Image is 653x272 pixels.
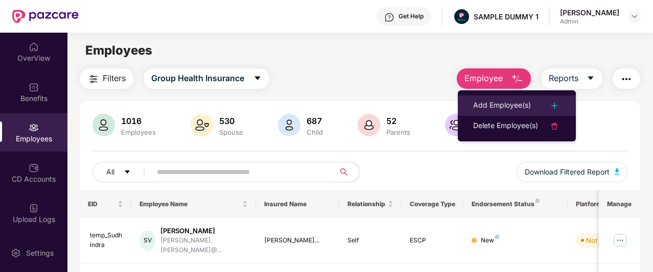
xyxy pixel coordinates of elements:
img: svg+xml;base64,PHN2ZyBpZD0iVXBsb2FkX0xvZ3MiIGRhdGEtbmFtZT0iVXBsb2FkIExvZ3MiIHhtbG5zPSJodHRwOi8vd3... [29,203,39,213]
span: caret-down [587,74,595,83]
div: 52 [384,116,412,126]
div: Get Help [399,12,424,20]
div: Admin [560,17,619,26]
th: Relationship [339,190,402,218]
span: EID [88,200,116,208]
button: Group Health Insurancecaret-down [144,68,269,89]
div: Endorsement Status [472,200,559,208]
img: svg+xml;base64,PHN2ZyB4bWxucz0iaHR0cDovL3d3dy53My5vcmcvMjAwMC9zdmciIHhtbG5zOnhsaW5rPSJodHRwOi8vd3... [92,114,115,136]
button: Employee [457,68,531,89]
span: search [334,168,354,176]
img: svg+xml;base64,PHN2ZyBpZD0iRHJvcGRvd24tMzJ4MzIiIHhtbG5zPSJodHRwOi8vd3d3LnczLm9yZy8yMDAwL3N2ZyIgd2... [631,12,639,20]
button: search [334,162,360,182]
div: Spouse [217,128,245,136]
span: Download Filtered Report [525,166,610,178]
button: Filters [80,68,133,89]
img: svg+xml;base64,PHN2ZyB4bWxucz0iaHR0cDovL3d3dy53My5vcmcvMjAwMC9zdmciIHdpZHRoPSIyNCIgaGVpZ2h0PSIyNC... [548,100,561,112]
div: Child [305,128,325,136]
img: svg+xml;base64,PHN2ZyB4bWxucz0iaHR0cDovL3d3dy53My5vcmcvMjAwMC9zdmciIHhtbG5zOnhsaW5rPSJodHRwOi8vd3... [191,114,213,136]
button: Reportscaret-down [541,68,602,89]
div: SV [139,230,155,251]
span: caret-down [253,74,262,83]
img: svg+xml;base64,PHN2ZyB4bWxucz0iaHR0cDovL3d3dy53My5vcmcvMjAwMC9zdmciIHdpZHRoPSI4IiBoZWlnaHQ9IjgiIH... [535,199,540,203]
span: Reports [549,72,578,85]
th: Employee Name [131,190,256,218]
div: Delete Employee(s) [473,120,538,132]
div: Platform Status [576,200,632,208]
img: svg+xml;base64,PHN2ZyB4bWxucz0iaHR0cDovL3d3dy53My5vcmcvMjAwMC9zdmciIHdpZHRoPSI4IiBoZWlnaHQ9IjgiIH... [495,235,499,239]
div: 530 [217,116,245,126]
span: Employee Name [139,200,240,208]
span: Relationship [347,200,386,208]
button: Allcaret-down [92,162,155,182]
img: svg+xml;base64,PHN2ZyB4bWxucz0iaHR0cDovL3d3dy53My5vcmcvMjAwMC9zdmciIHhtbG5zOnhsaW5rPSJodHRwOi8vd3... [511,73,523,85]
th: Insured Name [256,190,339,218]
img: svg+xml;base64,PHN2ZyB4bWxucz0iaHR0cDovL3d3dy53My5vcmcvMjAwMC9zdmciIHdpZHRoPSIyNCIgaGVpZ2h0PSIyNC... [87,73,100,85]
div: temp_Sudhindra [90,231,124,250]
div: Employees [119,128,158,136]
img: svg+xml;base64,PHN2ZyBpZD0iU2V0dGluZy0yMHgyMCIgeG1sbnM9Imh0dHA6Ly93d3cudzMub3JnLzIwMDAvc3ZnIiB3aW... [11,248,21,258]
img: svg+xml;base64,PHN2ZyB4bWxucz0iaHR0cDovL3d3dy53My5vcmcvMjAwMC9zdmciIHdpZHRoPSIyNCIgaGVpZ2h0PSIyNC... [548,120,561,132]
div: SAMPLE DUMMY 1 [474,12,539,21]
div: Self [347,236,393,245]
span: Filters [103,72,126,85]
img: svg+xml;base64,PHN2ZyBpZD0iSGVscC0zMngzMiIgeG1sbnM9Imh0dHA6Ly93d3cudzMub3JnLzIwMDAvc3ZnIiB3aWR0aD... [384,12,394,22]
div: New [481,236,499,245]
img: Pazcare_Alternative_logo-01-01.png [454,9,469,24]
span: caret-down [124,168,131,177]
div: Add Employee(s) [473,100,531,112]
img: svg+xml;base64,PHN2ZyBpZD0iQmVuZWZpdHMiIHhtbG5zPSJodHRwOi8vd3d3LnczLm9yZy8yMDAwL3N2ZyIgd2lkdGg9Ij... [29,82,39,92]
img: svg+xml;base64,PHN2ZyB4bWxucz0iaHR0cDovL3d3dy53My5vcmcvMjAwMC9zdmciIHhtbG5zOnhsaW5rPSJodHRwOi8vd3... [278,114,300,136]
div: ESCP [410,236,456,245]
img: New Pazcare Logo [12,10,79,23]
img: manageButton [612,232,628,249]
th: Manage [599,190,640,218]
span: All [106,166,114,178]
span: Group Health Insurance [151,72,244,85]
th: Coverage Type [402,190,464,218]
div: [PERSON_NAME].[PERSON_NAME]@... [160,236,248,255]
img: svg+xml;base64,PHN2ZyB4bWxucz0iaHR0cDovL3d3dy53My5vcmcvMjAwMC9zdmciIHhtbG5zOnhsaW5rPSJodHRwOi8vd3... [358,114,380,136]
img: svg+xml;base64,PHN2ZyBpZD0iQ0RfQWNjb3VudHMiIGRhdGEtbmFtZT0iQ0QgQWNjb3VudHMiIHhtbG5zPSJodHRwOi8vd3... [29,163,39,173]
div: Settings [23,248,57,258]
div: Parents [384,128,412,136]
span: Employees [85,43,152,58]
div: 687 [305,116,325,126]
div: [PERSON_NAME] [560,8,619,17]
th: EID [80,190,132,218]
div: 1016 [119,116,158,126]
div: [PERSON_NAME] [160,226,248,236]
img: svg+xml;base64,PHN2ZyBpZD0iRW1wbG95ZWVzIiB4bWxucz0iaHR0cDovL3d3dy53My5vcmcvMjAwMC9zdmciIHdpZHRoPS... [29,122,39,133]
img: svg+xml;base64,PHN2ZyB4bWxucz0iaHR0cDovL3d3dy53My5vcmcvMjAwMC9zdmciIHhtbG5zOnhsaW5rPSJodHRwOi8vd3... [615,168,620,175]
span: Employee [464,72,503,85]
div: Not Verified [586,235,623,245]
img: svg+xml;base64,PHN2ZyBpZD0iSG9tZSIgeG1sbnM9Imh0dHA6Ly93d3cudzMub3JnLzIwMDAvc3ZnIiB3aWR0aD0iMjAiIG... [29,42,39,52]
img: svg+xml;base64,PHN2ZyB4bWxucz0iaHR0cDovL3d3dy53My5vcmcvMjAwMC9zdmciIHdpZHRoPSIyNCIgaGVpZ2h0PSIyNC... [620,73,633,85]
button: Download Filtered Report [517,162,628,182]
div: [PERSON_NAME]... [264,236,331,245]
img: svg+xml;base64,PHN2ZyB4bWxucz0iaHR0cDovL3d3dy53My5vcmcvMjAwMC9zdmciIHhtbG5zOnhsaW5rPSJodHRwOi8vd3... [445,114,468,136]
